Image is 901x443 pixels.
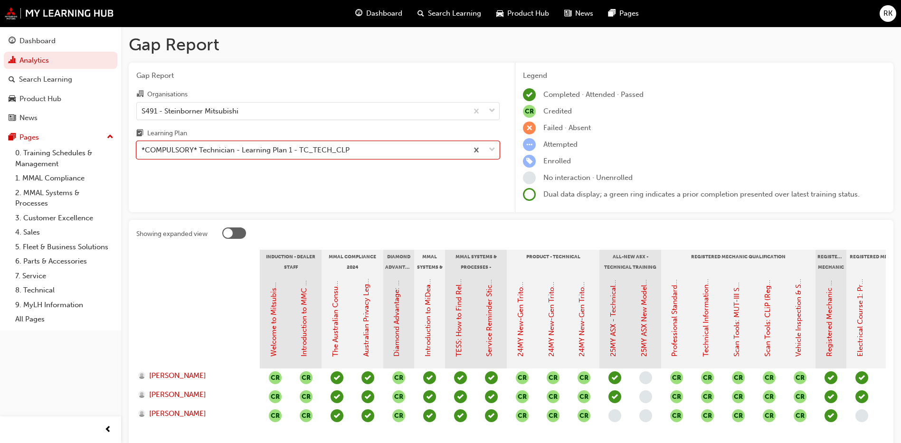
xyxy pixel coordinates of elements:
[485,272,494,357] a: Service Reminder Stickers
[816,250,846,273] div: Registered Mechanic Status
[11,240,117,254] a: 5. Fleet & Business Solutions
[393,240,401,357] a: Diamond Advantage: Fundamentals
[9,114,16,123] span: news-icon
[11,186,117,211] a: 2. MMAL Systems & Processes
[11,298,117,312] a: 9. MyLH Information
[599,250,661,273] div: ALL-NEW ASX - Technical Training
[331,371,343,384] span: learningRecordVerb_PASS-icon
[4,129,117,146] button: Pages
[732,390,745,403] span: null-icon
[300,390,313,403] span: null-icon
[794,409,806,422] button: null-icon
[489,144,495,156] span: down-icon
[578,409,590,422] button: null-icon
[392,409,405,422] span: null-icon
[142,145,350,156] div: *COMPULSORY* Technician - Learning Plan 1 - TC_TECH_CLP
[136,229,208,239] div: Showing expanded view
[355,8,362,19] span: guage-icon
[701,390,714,403] span: null-icon
[732,409,745,422] button: null-icon
[523,70,886,81] div: Legend
[19,36,56,47] div: Dashboard
[507,8,549,19] span: Product Hub
[136,70,500,81] span: Gap Report
[417,8,424,19] span: search-icon
[366,8,402,19] span: Dashboard
[855,409,868,422] span: learningRecordVerb_NONE-icon
[578,390,590,403] span: null-icon
[348,4,410,23] a: guage-iconDashboard
[361,371,374,384] span: learningRecordVerb_PASS-icon
[543,140,578,149] span: Attempted
[670,409,683,422] span: null-icon
[4,109,117,127] a: News
[9,37,16,46] span: guage-icon
[454,371,467,384] span: learningRecordVerb_COMPLETE-icon
[825,371,837,384] span: learningRecordVerb_ATTEND-icon
[149,370,206,381] span: [PERSON_NAME]
[136,130,143,138] span: learningplan-icon
[543,190,860,198] span: Dual data display; a green ring indicates a prior completion presented over latest training status.
[608,390,621,403] span: learningRecordVerb_PASS-icon
[300,409,313,422] span: null-icon
[11,171,117,186] a: 1. MMAL Compliance
[19,74,72,85] div: Search Learning
[763,409,776,422] span: null-icon
[414,250,445,273] div: MMAL Systems & Processes - General
[547,409,560,422] button: null-icon
[147,90,188,99] div: Organisations
[9,95,16,104] span: car-icon
[523,122,536,134] span: learningRecordVerb_FAIL-icon
[701,409,714,422] button: null-icon
[269,409,282,422] span: null-icon
[516,409,529,422] button: null-icon
[639,371,652,384] span: learningRecordVerb_NONE-icon
[732,371,745,384] button: null-icon
[136,90,143,99] span: organisation-icon
[523,105,536,118] span: null-icon
[763,371,776,384] button: null-icon
[9,57,16,65] span: chart-icon
[609,203,617,357] a: 25MY ASX - Technical and Service Introduction
[4,32,117,50] a: Dashboard
[392,371,405,384] button: null-icon
[575,8,593,19] span: News
[4,90,117,108] a: Product Hub
[496,8,503,19] span: car-icon
[331,409,343,422] span: learningRecordVerb_PASS-icon
[516,371,529,384] button: null-icon
[454,390,467,403] span: learningRecordVerb_COMPLETE-icon
[11,254,117,269] a: 6. Parts & Accessories
[138,389,251,400] a: [PERSON_NAME]
[543,107,572,115] span: Credited
[763,390,776,403] span: null-icon
[361,390,374,403] span: learningRecordVerb_PASS-icon
[794,390,806,403] button: null-icon
[547,371,560,384] button: null-icon
[322,250,383,273] div: MMAL Compliance 2024
[11,283,117,298] a: 8. Technical
[424,258,432,357] a: Introduction to MiDealerAssist
[516,390,529,403] button: null-icon
[269,371,282,384] button: null-icon
[794,371,806,384] button: null-icon
[543,90,644,99] span: Completed · Attended · Passed
[543,173,633,182] span: No interaction · Unenrolled
[543,123,591,132] span: Failed · Absent
[19,132,39,143] div: Pages
[670,371,683,384] button: null-icon
[507,250,599,273] div: Product - Technical
[392,390,405,403] button: null-icon
[11,225,117,240] a: 4. Sales
[331,390,343,403] span: learningRecordVerb_PASS-icon
[147,129,187,138] div: Learning Plan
